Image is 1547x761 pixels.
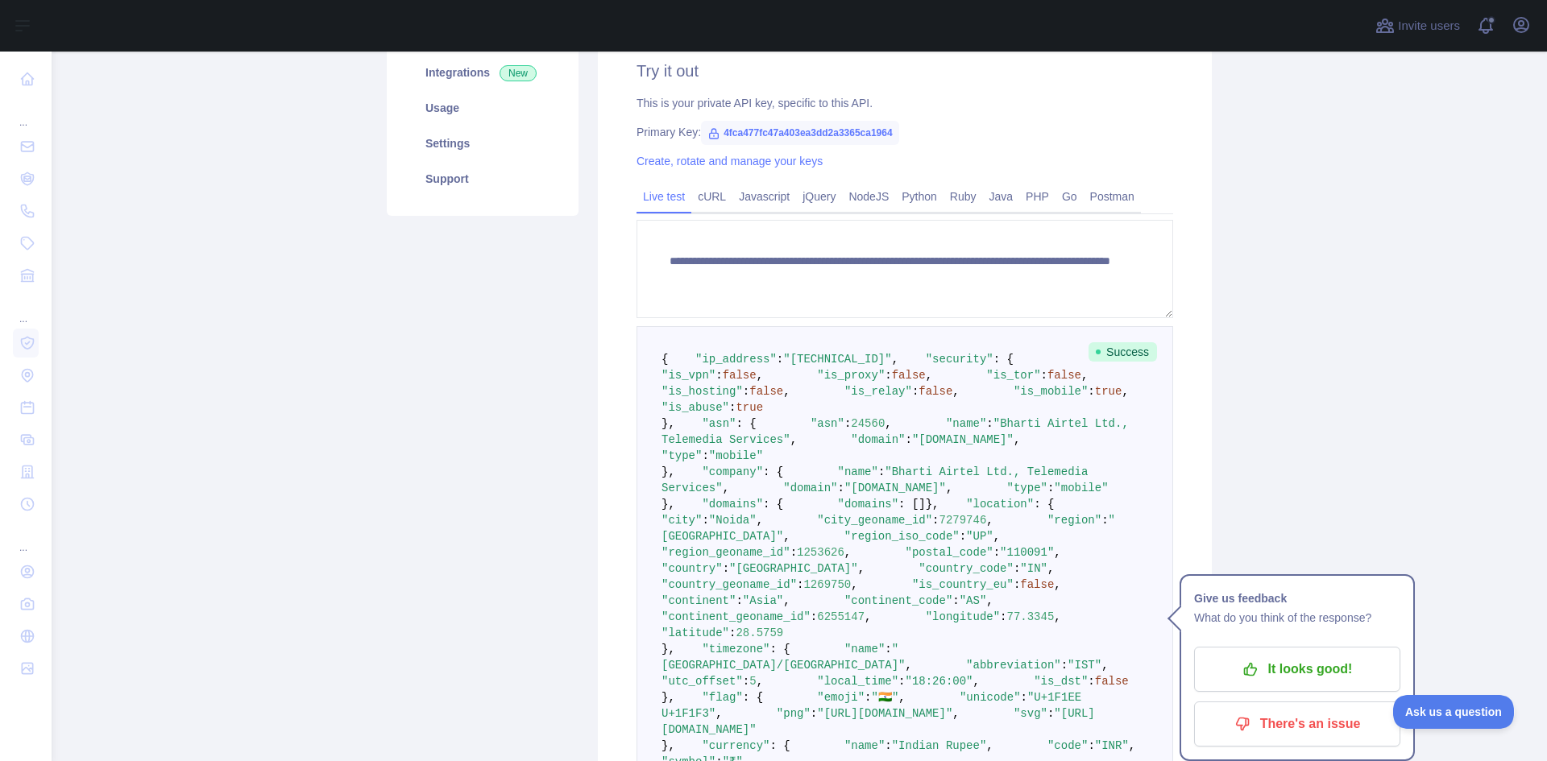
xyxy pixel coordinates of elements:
[986,739,993,752] span: ,
[837,465,877,478] span: "name"
[1194,589,1400,608] h1: Give us feedback
[912,578,1014,591] span: "is_country_eu"
[885,643,891,656] span: :
[743,691,763,704] span: : {
[844,417,851,430] span: :
[817,610,865,623] span: 6255147
[898,498,926,511] span: : []
[939,514,987,527] span: 7279746
[729,401,736,414] span: :
[662,465,675,478] span: },
[691,184,732,209] a: cURL
[993,546,1000,559] span: :
[662,691,675,704] span: },
[865,610,871,623] span: ,
[1101,514,1108,527] span: :
[709,514,757,527] span: "Noida"
[783,530,790,543] span: ,
[817,707,952,720] span: "[URL][DOMAIN_NAME]"
[1095,675,1129,688] span: false
[662,498,675,511] span: },
[811,610,817,623] span: :
[777,707,811,720] span: "png"
[905,659,911,672] span: ,
[743,594,783,607] span: "Asia"
[662,643,675,656] span: },
[986,417,993,430] span: :
[1034,675,1088,688] span: "is_dst"
[743,385,749,398] span: :
[1054,578,1060,591] span: ,
[844,594,952,607] span: "continent_code"
[662,353,668,366] span: {
[1084,184,1141,209] a: Postman
[844,643,885,656] span: "name"
[729,562,858,575] span: "[GEOGRAPHIC_DATA]"
[769,643,790,656] span: : {
[662,739,675,752] span: },
[983,184,1020,209] a: Java
[500,65,537,81] span: New
[790,546,797,559] span: :
[763,498,783,511] span: : {
[844,482,946,494] span: "[DOMAIN_NAME]"
[895,184,944,209] a: Python
[662,546,790,559] span: "region_geoname_id"
[662,562,723,575] span: "country"
[1014,562,1020,575] span: :
[844,739,885,752] span: "name"
[851,578,857,591] span: ,
[1061,659,1068,672] span: :
[662,369,715,382] span: "is_vpn"
[662,578,797,591] span: "country_geoname_id"
[1047,369,1081,382] span: false
[769,739,790,752] span: : {
[885,739,891,752] span: :
[1047,739,1088,752] span: "code"
[811,707,817,720] span: :
[702,465,763,478] span: "company"
[763,465,783,478] span: : {
[783,385,790,398] span: ,
[844,530,960,543] span: "region_iso_code"
[702,643,769,656] span: "timezone"
[842,184,895,209] a: NodeJS
[905,433,911,446] span: :
[1000,546,1054,559] span: "110091"
[715,369,722,382] span: :
[973,675,980,688] span: ,
[783,482,837,494] span: "domain"
[898,691,905,704] span: ,
[966,659,1061,672] span: "abbreviation"
[662,514,702,527] span: "city"
[1393,695,1515,729] iframe: Toggle Customer Support
[1054,610,1060,623] span: ,
[406,161,559,196] a: Support
[736,594,742,607] span: :
[13,293,39,325] div: ...
[777,353,783,366] span: :
[662,401,729,414] span: "is_abuse"
[406,90,559,126] a: Usage
[1041,369,1047,382] span: :
[960,530,966,543] span: :
[912,433,1014,446] span: "[DOMAIN_NAME]"
[1014,385,1088,398] span: "is_mobile"
[757,675,763,688] span: ,
[702,691,742,704] span: "flag"
[1129,739,1135,752] span: ,
[1206,710,1388,738] p: There's an issue
[1194,647,1400,692] button: It looks good!
[1122,385,1128,398] span: ,
[1020,562,1047,575] span: "IN"
[783,594,790,607] span: ,
[1101,659,1108,672] span: ,
[926,353,993,366] span: "security"
[817,691,865,704] span: "emoji"
[637,95,1173,111] div: This is your private API key, specific to this API.
[702,449,708,462] span: :
[919,562,1014,575] span: "country_code"
[944,184,983,209] a: Ruby
[952,594,959,607] span: :
[1372,13,1463,39] button: Invite users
